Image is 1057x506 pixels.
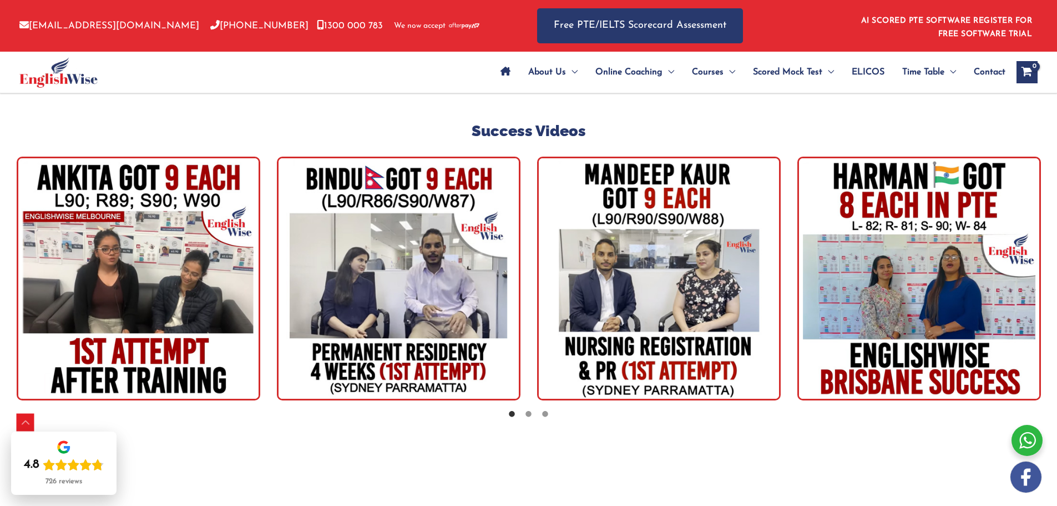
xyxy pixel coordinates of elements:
[662,53,674,92] span: Menu Toggle
[944,53,956,92] span: Menu Toggle
[586,53,683,92] a: Online CoachingMenu Toggle
[24,457,104,473] div: Rating: 4.8 out of 5
[692,53,724,92] span: Courses
[595,53,662,92] span: Online Coaching
[753,53,822,92] span: Scored Mock Test
[861,17,1033,38] a: AI SCORED PTE SOFTWARE REGISTER FOR FREE SOFTWARE TRIAL
[492,53,1005,92] nav: Site Navigation: Main Menu
[965,53,1005,92] a: Contact
[449,23,479,29] img: Afterpay-Logo
[843,53,893,92] a: ELICOS
[797,157,1041,400] img: null
[210,21,308,31] a: [PHONE_NUMBER]
[854,8,1038,44] aside: Header Widget 1
[537,157,781,400] img: null
[519,53,586,92] a: About UsMenu Toggle
[974,53,1005,92] span: Contact
[683,53,744,92] a: CoursesMenu Toggle
[24,457,39,473] div: 4.8
[528,53,566,92] span: About Us
[8,122,1049,140] h4: Success Videos
[17,157,260,400] img: null
[277,157,520,400] img: null
[893,53,965,92] a: Time TableMenu Toggle
[902,53,944,92] span: Time Table
[724,53,735,92] span: Menu Toggle
[394,21,446,32] span: We now accept
[19,21,199,31] a: [EMAIL_ADDRESS][DOMAIN_NAME]
[852,53,884,92] span: ELICOS
[744,53,843,92] a: Scored Mock TestMenu Toggle
[317,21,383,31] a: 1300 000 783
[822,53,834,92] span: Menu Toggle
[566,53,578,92] span: Menu Toggle
[19,57,98,88] img: cropped-ew-logo
[45,477,82,486] div: 726 reviews
[1010,462,1041,493] img: white-facebook.png
[537,8,743,43] a: Free PTE/IELTS Scorecard Assessment
[1016,61,1038,83] a: View Shopping Cart, empty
